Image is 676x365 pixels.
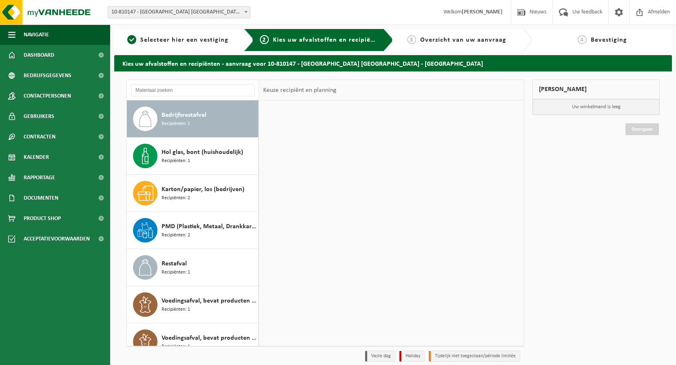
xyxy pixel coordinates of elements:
[108,6,250,18] span: 10-810147 - VAN DER VALK HOTEL ANTWERPEN NV - BORGERHOUT
[162,343,190,351] span: Recipiënten: 1
[24,65,71,86] span: Bedrijfsgegevens
[118,35,237,45] a: 1Selecteer hier een vestiging
[24,147,49,167] span: Kalender
[24,86,71,106] span: Contactpersonen
[625,123,659,135] a: Doorgaan
[162,333,256,343] span: Voedingsafval, bevat producten van dierlijke oorsprong, onverpakt, categorie 3
[162,147,243,157] span: Hol glas, bont (huishoudelijk)
[131,84,255,96] input: Materiaal zoeken
[127,35,136,44] span: 1
[259,80,341,100] div: Keuze recipiënt en planning
[24,167,55,188] span: Rapportage
[127,249,259,286] button: Restafval Recipiënten: 1
[365,351,395,362] li: Vaste dag
[162,296,256,306] span: Voedingsafval, bevat producten van dierlijke oorsprong, gemengde verpakking (exclusief glas), cat...
[162,306,190,314] span: Recipiënten: 1
[162,194,190,202] span: Recipiënten: 2
[127,175,259,212] button: Karton/papier, los (bedrijven) Recipiënten: 2
[162,120,190,128] span: Recipiënten: 1
[260,35,269,44] span: 2
[127,212,259,249] button: PMD (Plastiek, Metaal, Drankkartons) (bedrijven) Recipiënten: 2
[108,7,250,18] span: 10-810147 - VAN DER VALK HOTEL ANTWERPEN NV - BORGERHOUT
[114,55,672,71] h2: Kies uw afvalstoffen en recipiënten - aanvraag voor 10-810147 - [GEOGRAPHIC_DATA] [GEOGRAPHIC_DAT...
[24,229,90,249] span: Acceptatievoorwaarden
[273,37,385,43] span: Kies uw afvalstoffen en recipiënten
[127,323,259,360] button: Voedingsafval, bevat producten van dierlijke oorsprong, onverpakt, categorie 3 Recipiënten: 1
[127,286,259,323] button: Voedingsafval, bevat producten van dierlijke oorsprong, gemengde verpakking (exclusief glas), cat...
[162,185,244,194] span: Karton/papier, los (bedrijven)
[429,351,520,362] li: Tijdelijk niet toegestaan/période limitée
[162,222,256,231] span: PMD (Plastiek, Metaal, Drankkartons) (bedrijven)
[162,269,190,276] span: Recipiënten: 1
[407,35,416,44] span: 3
[24,45,54,65] span: Dashboard
[578,35,587,44] span: 4
[462,9,503,15] strong: [PERSON_NAME]
[162,110,206,120] span: Bedrijfsrestafval
[162,259,187,269] span: Restafval
[140,37,228,43] span: Selecteer hier een vestiging
[127,100,259,138] button: Bedrijfsrestafval Recipiënten: 1
[24,127,55,147] span: Contracten
[24,24,49,45] span: Navigatie
[532,80,660,99] div: [PERSON_NAME]
[591,37,627,43] span: Bevestiging
[127,138,259,175] button: Hol glas, bont (huishoudelijk) Recipiënten: 1
[162,157,190,165] span: Recipiënten: 1
[420,37,506,43] span: Overzicht van uw aanvraag
[162,231,190,239] span: Recipiënten: 2
[24,188,58,208] span: Documenten
[399,351,425,362] li: Holiday
[24,208,61,229] span: Product Shop
[24,106,54,127] span: Gebruikers
[533,99,659,115] p: Uw winkelmand is leeg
